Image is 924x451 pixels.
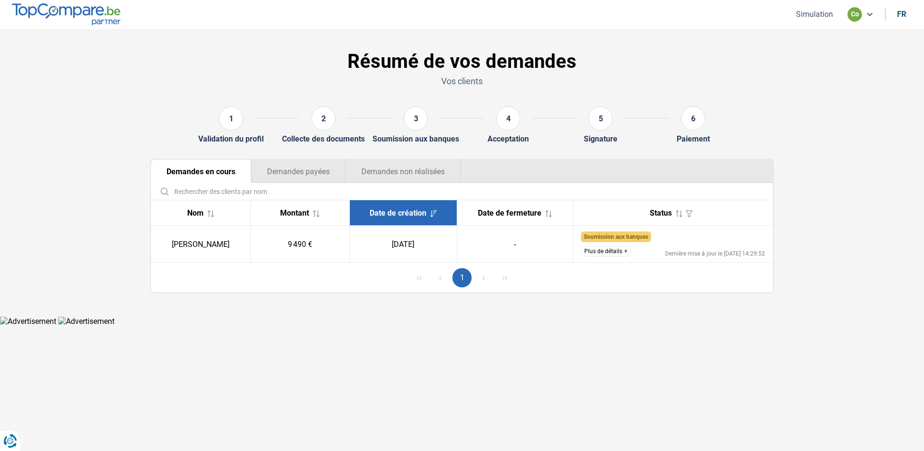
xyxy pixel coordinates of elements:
button: Demandes payées [251,160,346,183]
div: 5 [589,106,613,130]
td: [PERSON_NAME] [151,226,250,263]
div: 6 [681,106,705,130]
span: Date de fermeture [478,208,541,218]
button: Page 1 [452,268,472,287]
span: Status [650,208,672,218]
div: 3 [404,106,428,130]
button: Previous Page [431,268,450,287]
input: Rechercher des clients par nom [155,183,769,200]
button: Demandes non réalisées [346,160,461,183]
img: Advertisement [58,317,115,326]
p: Vos clients [150,75,774,87]
button: Plus de détails [581,246,631,257]
button: Next Page [474,268,493,287]
button: First Page [410,268,429,287]
span: Montant [280,208,309,218]
button: Last Page [495,268,514,287]
div: co [847,7,862,22]
h1: Résumé de vos demandes [150,50,774,73]
div: Signature [584,134,617,143]
td: 9 490 € [250,226,349,263]
div: Validation du profil [198,134,264,143]
div: 4 [496,106,520,130]
span: Date de création [370,208,426,218]
div: Dernière mise à jour le [DATE] 14:29:52 [665,251,765,257]
div: Paiement [677,134,710,143]
button: Simulation [793,9,836,19]
td: - [457,226,573,263]
span: Nom [187,208,204,218]
div: Collecte des documents [282,134,365,143]
div: Soumission aux banques [372,134,459,143]
span: Soumission aux banques [584,233,648,240]
div: 1 [219,106,243,130]
button: Demandes en cours [151,160,251,183]
div: Acceptation [488,134,529,143]
img: TopCompare.be [12,3,120,25]
div: 2 [311,106,335,130]
div: fr [897,10,906,19]
td: [DATE] [349,226,457,263]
